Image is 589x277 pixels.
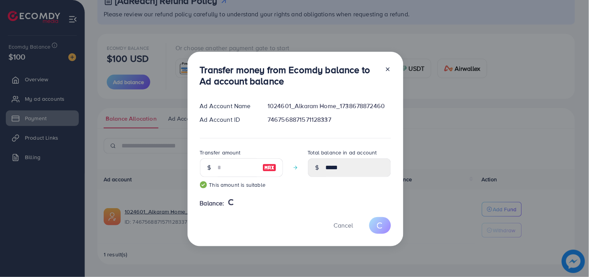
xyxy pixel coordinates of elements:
label: Total balance in ad account [308,149,377,156]
img: image [262,163,276,172]
div: 1024601_Alkaram Home_1738678872460 [261,102,397,110]
button: Cancel [324,217,363,234]
h3: Transfer money from Ecomdy balance to Ad account balance [200,64,379,87]
label: Transfer amount [200,149,241,156]
img: guide [200,181,207,188]
div: Ad Account Name [194,102,262,110]
small: This amount is suitable [200,181,283,189]
span: Balance: [200,199,224,208]
div: Ad Account ID [194,115,262,124]
div: 7467568871571128337 [261,115,397,124]
span: Cancel [334,221,353,230]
